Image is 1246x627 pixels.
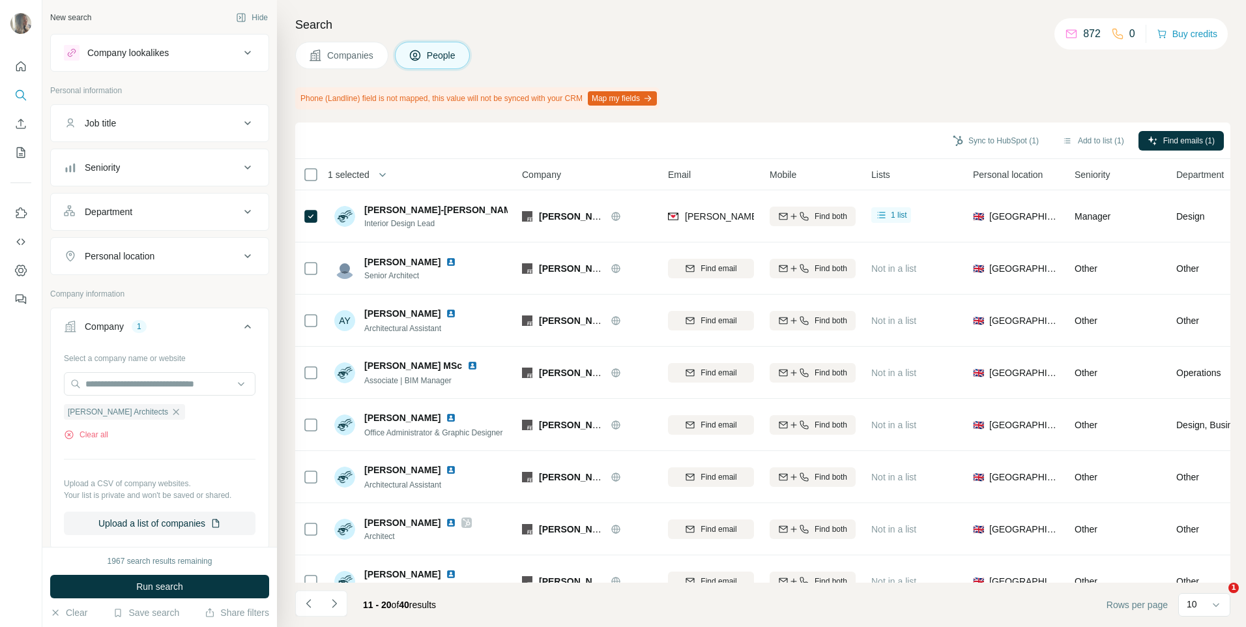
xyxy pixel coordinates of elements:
span: Not in a list [871,263,916,274]
span: 40 [399,600,409,610]
span: [GEOGRAPHIC_DATA] [989,314,1059,327]
button: Job title [51,108,268,139]
img: LinkedIn logo [446,569,456,579]
span: Rows per page [1107,598,1168,611]
div: Phone (Landline) field is not mapped, this value will not be synced with your CRM [295,87,659,109]
span: People [427,49,457,62]
button: Use Surfe API [10,230,31,254]
button: Company1 [51,311,268,347]
span: [GEOGRAPHIC_DATA] [989,210,1059,223]
span: 🇬🇧 [973,418,984,431]
div: Company lookalikes [87,46,169,59]
div: Seniority [85,161,120,174]
div: Personal location [85,250,154,263]
button: Enrich CSV [10,112,31,136]
button: Find both [770,519,856,539]
span: Other [1176,262,1199,275]
span: Other [1075,315,1097,326]
span: 🇬🇧 [973,471,984,484]
span: Other [1075,576,1097,587]
button: Navigate to previous page [295,591,321,617]
button: Use Surfe on LinkedIn [10,201,31,225]
button: Seniority [51,152,268,183]
span: Find both [815,367,847,379]
button: Find email [668,415,754,435]
button: Map my fields [588,91,657,106]
span: [PERSON_NAME] Architects [539,576,662,587]
button: Dashboard [10,259,31,282]
img: Logo of Franklin Ellis Architects [522,576,532,587]
span: Find emails (1) [1163,135,1215,147]
span: [PERSON_NAME] Architects [68,406,168,418]
p: 872 [1083,26,1101,42]
span: [PERSON_NAME] Architects [539,211,662,222]
span: 🇬🇧 [973,523,984,536]
span: Office Administrator & Graphic Designer [364,428,503,437]
span: Not in a list [871,420,916,430]
button: Find both [770,363,856,383]
button: Hide [227,8,277,27]
button: Find email [668,259,754,278]
span: [PERSON_NAME] Architects [539,524,662,534]
img: Avatar [334,206,355,227]
span: [PERSON_NAME] Architects [539,368,662,378]
button: Find emails (1) [1138,131,1224,151]
span: Mobile [770,168,796,181]
span: [GEOGRAPHIC_DATA] [989,366,1059,379]
span: Lists [871,168,890,181]
span: [PERSON_NAME] Architects [539,420,662,430]
img: Logo of Franklin Ellis Architects [522,263,532,274]
span: Architectural Assistant [364,480,441,489]
button: Find email [668,363,754,383]
span: 1 selected [328,168,369,181]
img: Avatar [334,415,355,435]
span: Department [1176,168,1224,181]
button: My lists [10,141,31,164]
button: Upload a list of companies [64,512,255,535]
span: 🇬🇧 [973,575,984,588]
span: Associate | BIM Manager [364,376,452,385]
span: 🇬🇧 [973,210,984,223]
button: Personal location [51,241,268,272]
div: Company [85,320,124,333]
button: Save search [113,606,179,619]
p: Company information [50,288,269,300]
button: Find email [668,519,754,539]
span: Senior Architect [364,270,461,282]
span: [PERSON_NAME] MSc [364,360,462,371]
span: 11 - 20 [363,600,392,610]
img: Logo of Franklin Ellis Architects [522,420,532,430]
span: 🇬🇧 [973,262,984,275]
button: Find both [770,572,856,591]
span: Find email [701,471,736,483]
span: Find email [701,367,736,379]
span: Other [1075,472,1097,482]
img: LinkedIn logo [446,308,456,319]
button: Quick start [10,55,31,78]
img: Avatar [10,13,31,34]
span: Not in a list [871,576,916,587]
span: 🇬🇧 [973,366,984,379]
span: Find email [701,315,736,327]
button: Find both [770,259,856,278]
span: Other [1075,420,1097,430]
span: Seniority [1075,168,1110,181]
div: 1 [132,321,147,332]
p: Personal information [50,85,269,96]
button: Find email [668,311,754,330]
span: [GEOGRAPHIC_DATA] [989,262,1059,275]
p: 0 [1129,26,1135,42]
span: Other [1075,263,1097,274]
span: Other [1176,471,1199,484]
img: Logo of Franklin Ellis Architects [522,472,532,482]
span: [PERSON_NAME] [364,255,441,269]
span: Personal location [973,168,1043,181]
span: Find email [701,576,736,587]
button: Feedback [10,287,31,311]
button: Company lookalikes [51,37,268,68]
button: Find both [770,207,856,226]
img: Avatar [334,258,355,279]
button: Share filters [205,606,269,619]
span: [PERSON_NAME] Architects [539,263,662,274]
button: Run search [50,575,269,598]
